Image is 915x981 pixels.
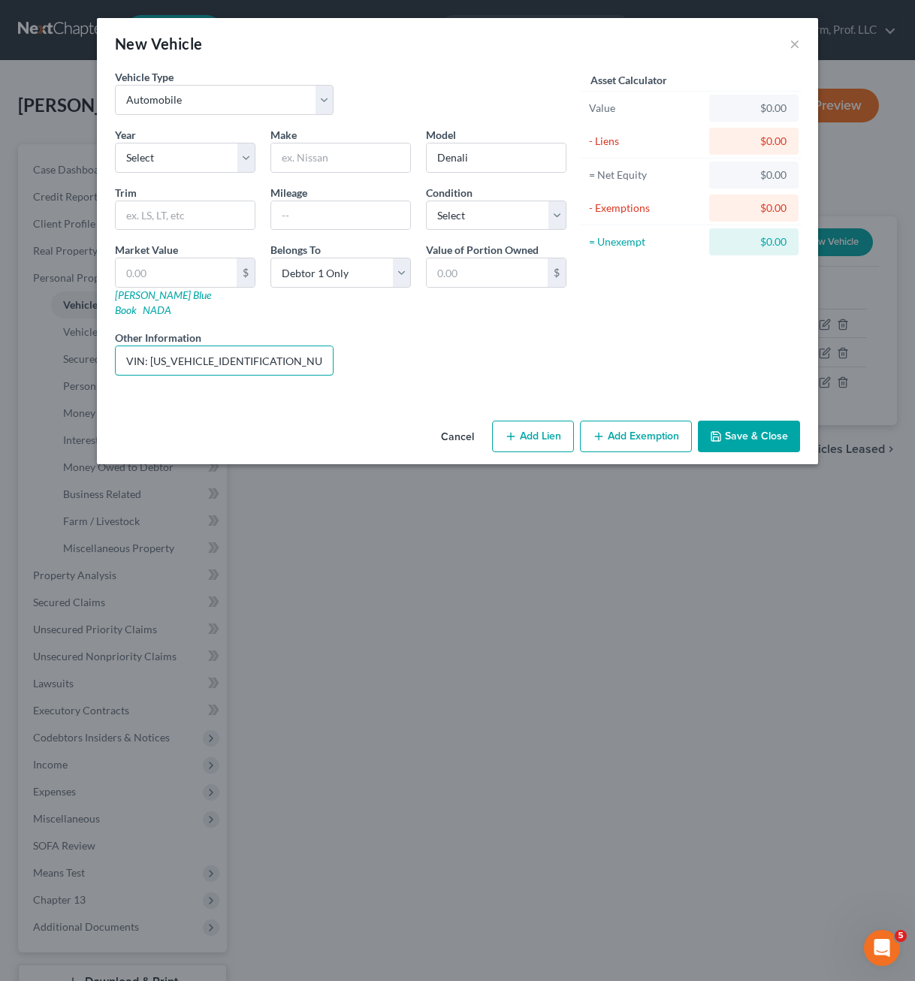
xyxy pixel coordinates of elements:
div: New Vehicle [115,33,202,54]
div: = Unexempt [589,234,702,249]
iframe: Intercom live chat [864,930,900,966]
button: Cancel [429,422,486,452]
label: Market Value [115,242,178,258]
button: Add Lien [492,421,574,452]
div: Value [589,101,702,116]
button: × [790,35,800,53]
label: Mileage [270,185,307,201]
div: - Liens [589,134,702,149]
input: 0.00 [116,258,237,287]
div: $0.00 [721,134,787,149]
div: $0.00 [721,168,787,183]
label: Value of Portion Owned [426,242,539,258]
div: $0.00 [721,234,787,249]
label: Vehicle Type [115,69,174,85]
label: Year [115,127,136,143]
div: $ [548,258,566,287]
div: - Exemptions [589,201,702,216]
div: = Net Equity [589,168,702,183]
a: [PERSON_NAME] Blue Book [115,288,211,316]
label: Trim [115,185,137,201]
div: $ [237,258,255,287]
input: ex. Nissan [271,143,410,172]
label: Condition [426,185,473,201]
input: (optional) [116,346,333,375]
input: ex. Altima [427,143,566,172]
a: NADA [143,303,171,316]
label: Model [426,127,456,143]
span: Make [270,128,297,141]
button: Save & Close [698,421,800,452]
label: Asset Calculator [590,72,667,88]
input: 0.00 [427,258,548,287]
label: Other Information [115,330,201,346]
span: 5 [895,930,907,942]
input: ex. LS, LT, etc [116,201,255,230]
button: Add Exemption [580,421,692,452]
div: $0.00 [721,201,787,216]
input: -- [271,201,410,230]
div: $0.00 [721,101,787,116]
span: Belongs To [270,243,321,256]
